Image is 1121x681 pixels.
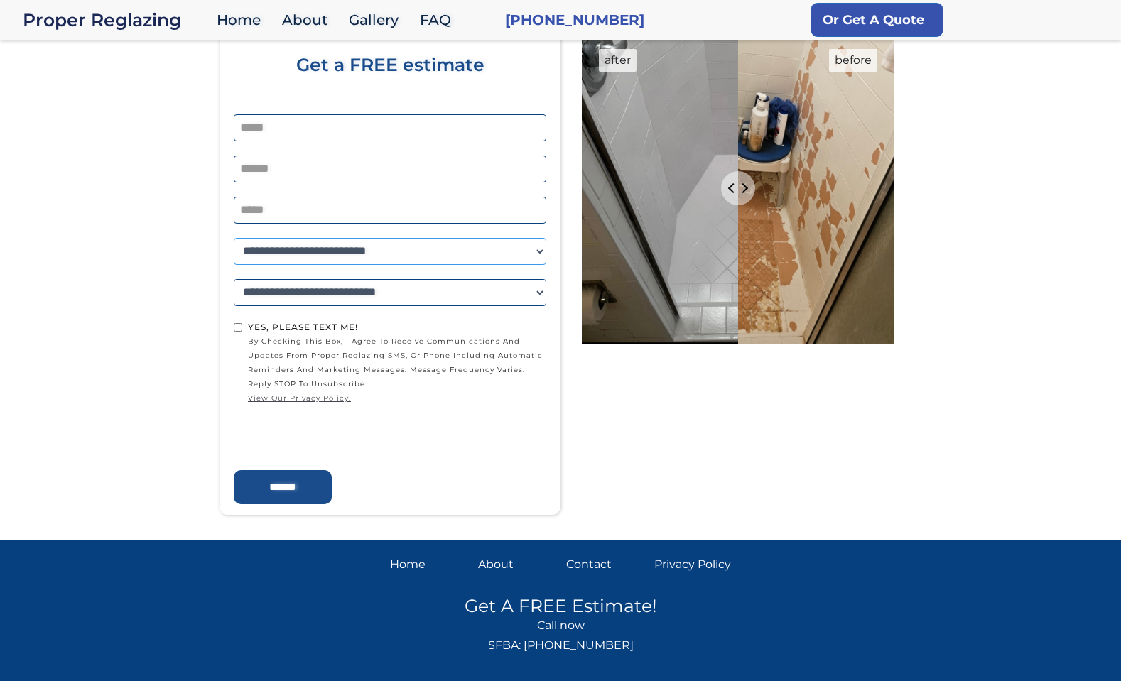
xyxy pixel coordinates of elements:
[210,5,275,36] a: Home
[248,391,546,405] a: view our privacy policy.
[234,55,546,114] div: Get a FREE estimate
[478,555,555,574] a: About
[248,320,546,334] div: Yes, Please text me!
[505,10,644,30] a: [PHONE_NUMBER]
[234,409,450,464] iframe: reCAPTCHA
[227,55,553,504] form: Home page form
[566,555,643,574] a: Contact
[654,555,731,574] a: Privacy Policy
[390,555,467,574] a: Home
[275,5,342,36] a: About
[23,10,210,30] a: home
[248,334,546,405] span: by checking this box, I agree to receive communications and updates from Proper Reglazing SMS, or...
[23,10,210,30] div: Proper Reglazing
[234,323,242,332] input: Yes, Please text me!by checking this box, I agree to receive communications and updates from Prop...
[811,3,943,37] a: Or Get A Quote
[413,5,465,36] a: FAQ
[342,5,413,36] a: Gallery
